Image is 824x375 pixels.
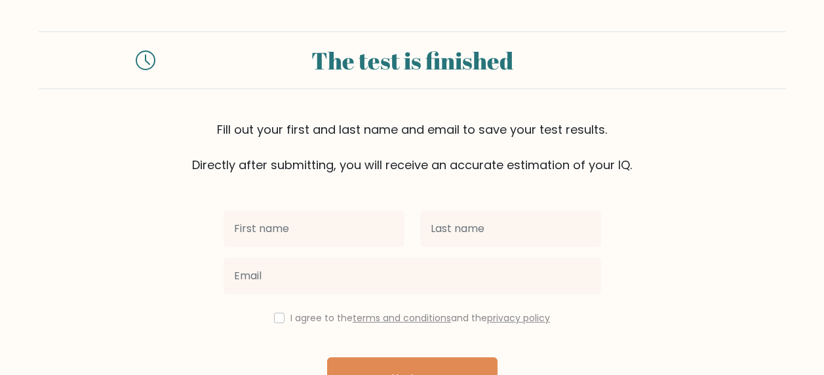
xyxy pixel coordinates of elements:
div: The test is finished [171,43,654,78]
input: Email [224,258,601,294]
input: Last name [420,210,601,247]
label: I agree to the and the [290,311,550,325]
input: First name [224,210,404,247]
div: Fill out your first and last name and email to save your test results. Directly after submitting,... [39,121,786,174]
a: privacy policy [487,311,550,325]
a: terms and conditions [353,311,451,325]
